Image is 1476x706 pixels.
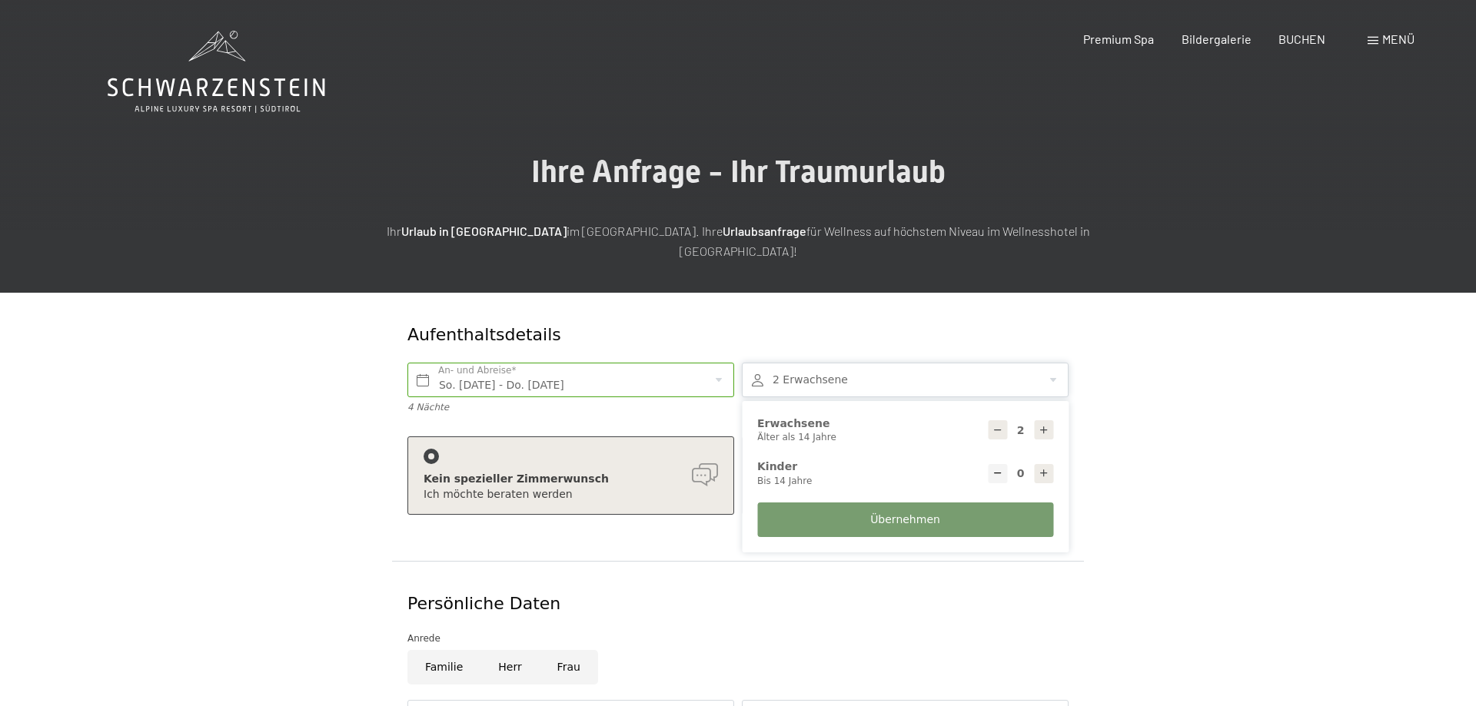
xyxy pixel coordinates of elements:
p: Ihr im [GEOGRAPHIC_DATA]. Ihre für Wellness auf höchstem Niveau im Wellnesshotel in [GEOGRAPHIC_D... [354,221,1122,260]
span: Ihre Anfrage - Ihr Traumurlaub [531,154,946,190]
span: Menü [1382,31,1414,46]
div: 4 Nächte [407,401,734,414]
strong: Urlaubsanfrage [723,224,806,238]
div: Anrede [407,631,1069,646]
a: Premium Spa [1083,31,1154,46]
a: Bildergalerie [1182,31,1252,46]
span: Einwilligung Marketing* [590,390,717,406]
div: Aufenthaltsdetails [407,323,957,347]
div: Persönliche Daten [407,592,1069,616]
div: Ich möchte beraten werden [424,487,718,502]
button: Übernehmen [757,502,1053,537]
strong: Urlaub in [GEOGRAPHIC_DATA] [401,224,567,238]
div: Kein spezieller Zimmerwunsch [424,472,718,487]
a: BUCHEN [1278,31,1325,46]
span: Übernehmen [870,512,940,528]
